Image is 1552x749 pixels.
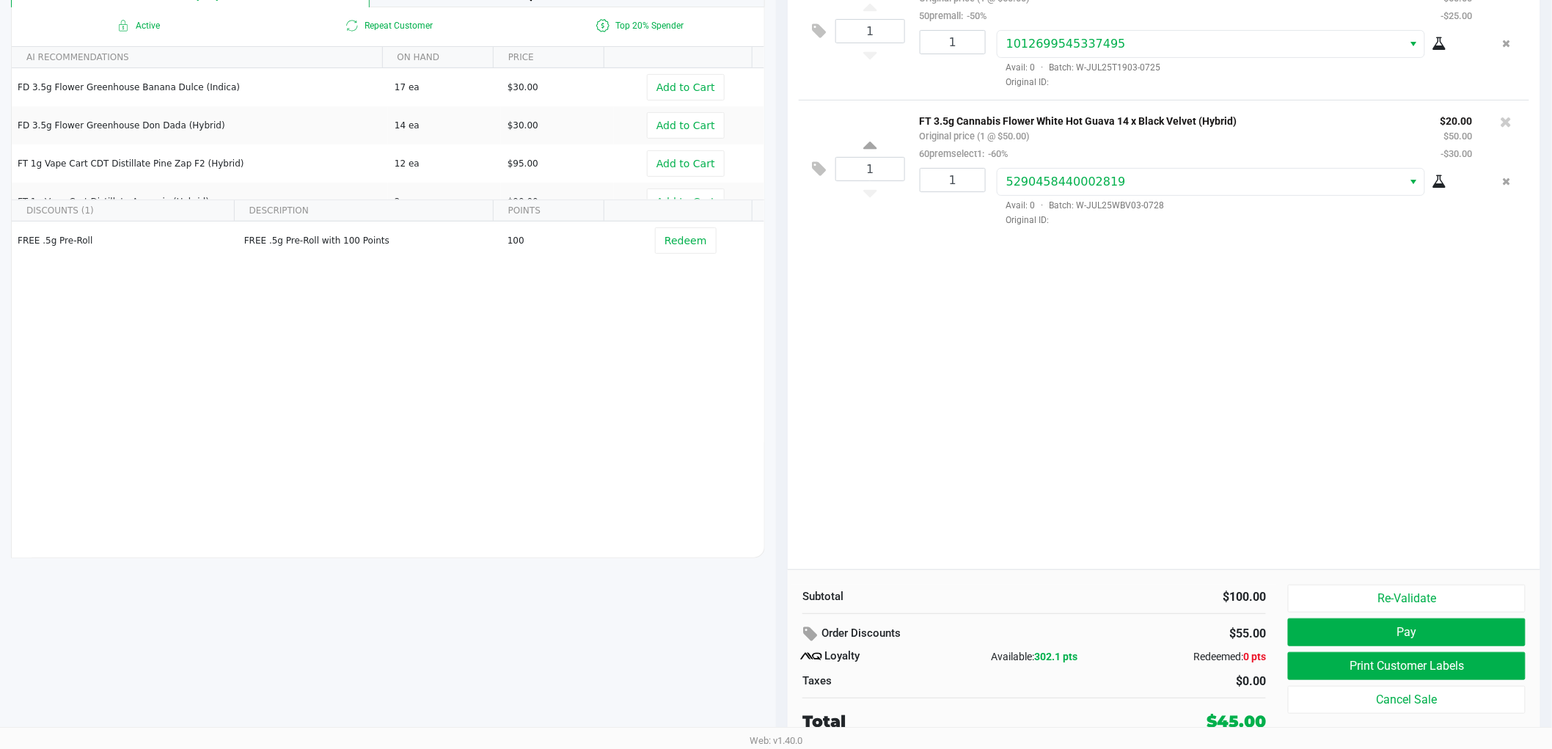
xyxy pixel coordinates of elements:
small: -$30.00 [1441,148,1473,159]
span: 5290458440002819 [1006,175,1126,189]
span: Original ID: [997,76,1473,89]
div: Available: [957,649,1112,665]
td: FD 3.5g Flower Greenhouse Banana Dulce (Indica) [12,68,388,106]
div: $0.00 [1045,673,1266,690]
td: FT 1g Vape Cart CDT Distillate Pine Zap F2 (Hybrid) [12,145,388,183]
td: FT 1g Vape Cart Distillate Amnesia (Hybrid) [12,183,388,221]
span: · [1036,62,1050,73]
span: $90.00 [508,197,538,207]
td: 14 ea [388,106,501,145]
span: $30.00 [508,82,538,92]
span: Avail: 0 Batch: W-JUL25T1903-0725 [997,62,1161,73]
button: Add to Cart [647,74,725,101]
td: FD 3.5g Flower Greenhouse Don Dada (Hybrid) [12,106,388,145]
span: 1012699545337495 [1006,37,1126,51]
td: FREE .5g Pre-Roll [12,222,238,260]
span: Repeat Customer [263,17,513,34]
p: FT 3.5g Cannabis Flower White Hot Guava 14 x Black Velvet (Hybrid) [920,112,1419,127]
span: Add to Cart [656,81,715,93]
span: 0 pts [1243,651,1266,662]
td: 17 ea [388,68,501,106]
div: $45.00 [1207,709,1266,734]
button: Remove the package from the orderLine [1497,168,1517,195]
button: Pay [1288,618,1526,646]
td: 12 ea [388,145,501,183]
td: 2 ea [388,183,501,221]
span: Original ID: [997,213,1473,227]
th: DESCRIPTION [234,200,493,222]
span: Add to Cart [656,158,715,169]
span: Web: v1.40.0 [750,735,802,746]
div: Taxes [802,673,1023,690]
span: · [1036,200,1050,211]
div: Total [802,709,1097,734]
p: $20.00 [1441,112,1473,127]
small: -$25.00 [1441,10,1473,21]
span: $30.00 [508,120,538,131]
inline-svg: Is a top 20% spender [594,17,612,34]
small: $50.00 [1444,131,1473,142]
th: DISCOUNTS (1) [12,200,234,222]
button: Print Customer Labels [1288,652,1526,680]
small: 50premall: [920,10,987,21]
th: AI RECOMMENDATIONS [12,47,382,68]
span: Add to Cart [656,120,715,131]
button: Select [1403,169,1424,195]
th: POINTS [493,200,604,222]
button: Select [1403,31,1424,57]
small: Original price (1 @ $50.00) [920,131,1030,142]
button: Cancel Sale [1288,686,1526,714]
span: Redeem [665,235,706,246]
th: PRICE [493,47,604,68]
td: 100 [501,222,614,260]
span: 302.1 pts [1034,651,1077,662]
span: Add to Cart [656,196,715,208]
span: Top 20% Spender [513,17,764,34]
span: Active [12,17,263,34]
span: -60% [985,148,1009,159]
th: ON HAND [382,47,493,68]
div: Loyalty [802,648,957,665]
inline-svg: Is repeat customer [343,17,361,34]
span: $95.00 [508,158,538,169]
span: -50% [964,10,987,21]
div: $55.00 [1127,621,1267,646]
button: Re-Validate [1288,585,1526,613]
div: Data table [12,200,764,442]
div: Data table [12,47,764,200]
small: 60premselect1: [920,148,1009,159]
button: Add to Cart [647,189,725,215]
span: Avail: 0 Batch: W-JUL25WBV03-0728 [997,200,1165,211]
div: Redeemed: [1112,649,1267,665]
button: Add to Cart [647,112,725,139]
inline-svg: Active loyalty member [114,17,132,34]
button: Remove the package from the orderLine [1497,30,1517,57]
div: Order Discounts [802,621,1105,648]
td: FREE .5g Pre-Roll with 100 Points [238,222,501,260]
button: Add to Cart [647,150,725,177]
div: $100.00 [1045,588,1266,606]
div: Subtotal [802,588,1023,605]
button: Redeem [655,227,716,254]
